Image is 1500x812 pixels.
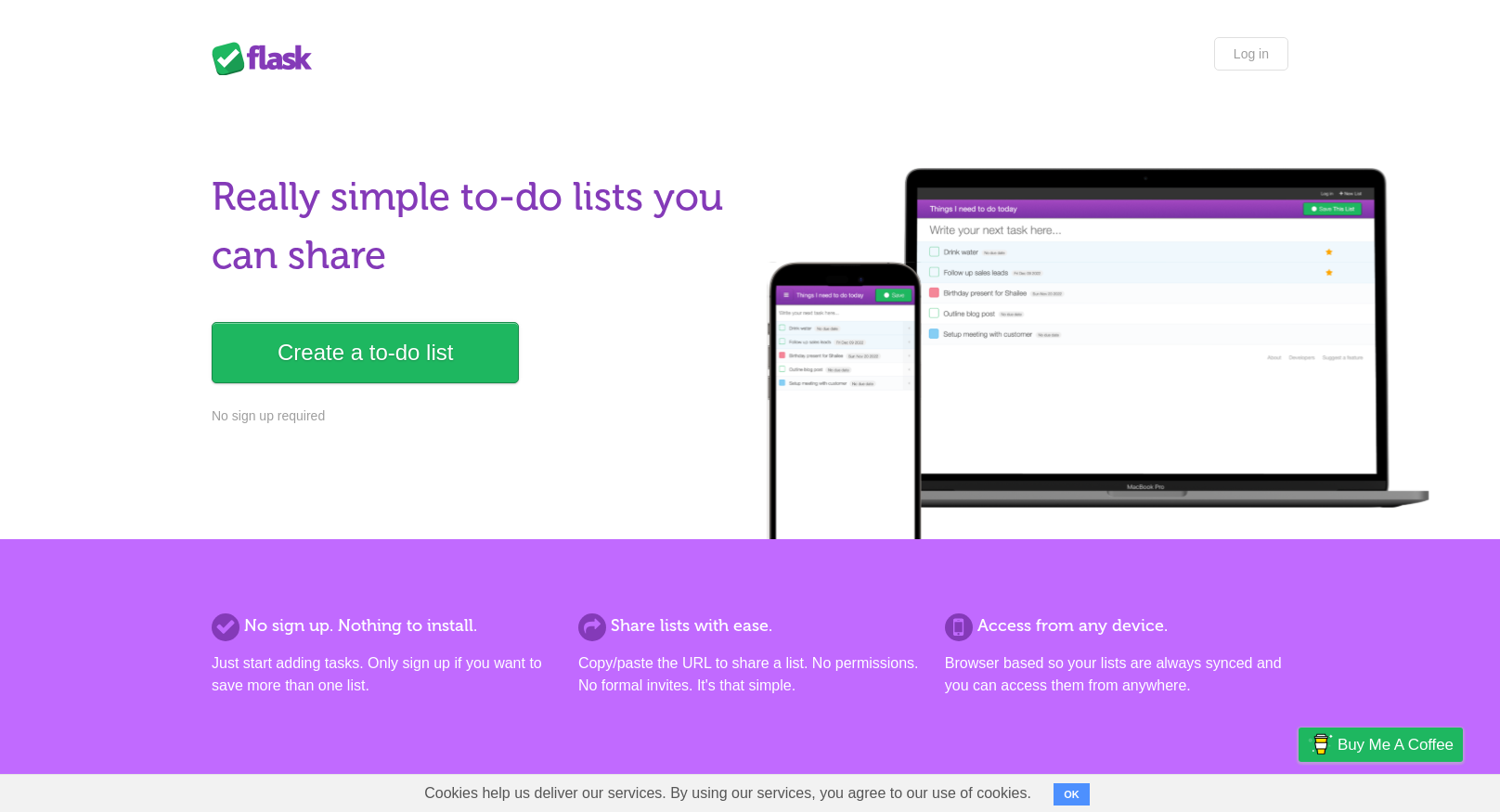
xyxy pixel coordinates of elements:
h1: Really simple to-do lists you can share [212,168,739,285]
h2: Share lists with ease. [578,613,922,638]
a: Log in [1214,37,1288,71]
a: Create a to-do list [212,322,519,383]
h2: No sign up. Nothing to install. [212,613,555,638]
button: OK [1054,783,1090,806]
div: Flask Lists [212,42,323,75]
p: Just start adding tasks. Only sign up if you want to save more than one list. [212,652,555,697]
span: Cookies help us deliver our services. By using our services, you agree to our use of cookies. [406,775,1050,812]
p: Browser based so your lists are always synced and you can access them from anywhere. [945,652,1288,697]
a: Buy me a coffee [1299,728,1463,762]
span: Buy me a coffee [1338,728,1454,761]
p: Copy/paste the URL to share a list. No permissions. No formal invites. It's that simple. [578,652,922,697]
h2: Access from any device. [945,613,1288,638]
img: Buy me a coffee [1308,728,1333,760]
p: No sign up required [212,406,739,426]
